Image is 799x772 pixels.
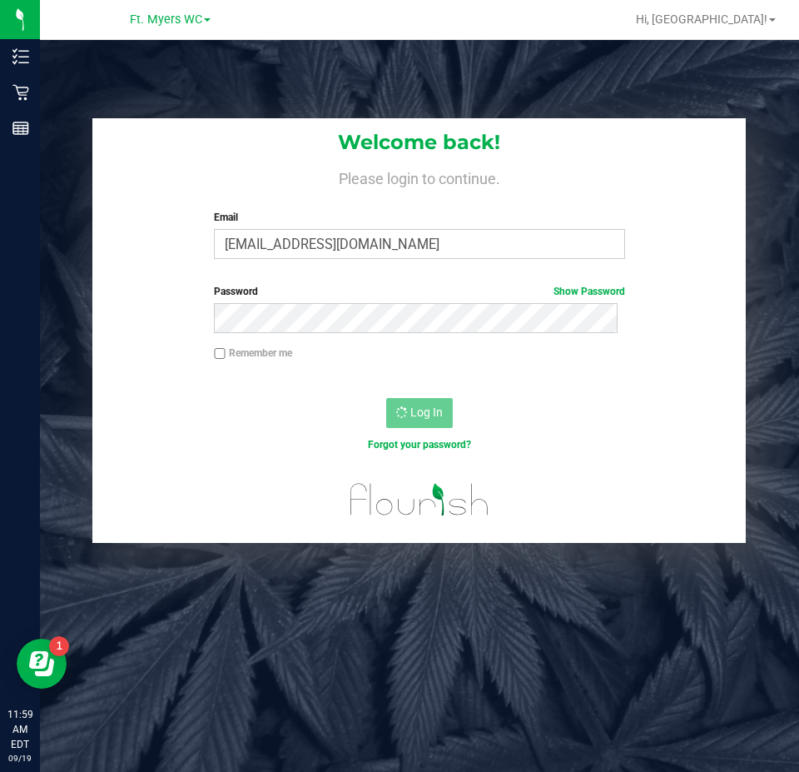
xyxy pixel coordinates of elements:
[214,210,624,225] label: Email
[636,12,767,26] span: Hi, [GEOGRAPHIC_DATA]!
[368,439,471,451] a: Forgot your password?
[386,398,453,428] button: Log In
[338,470,501,530] img: flourish_logo.svg
[17,639,67,689] iframe: Resource center
[12,48,29,65] inline-svg: Inventory
[12,120,29,137] inline-svg: Reports
[49,636,69,656] iframe: Resource center unread badge
[214,348,226,360] input: Remember me
[12,84,29,101] inline-svg: Retail
[130,12,202,27] span: Ft. Myers WC
[7,752,32,765] p: 09/19
[92,167,746,187] h4: Please login to continue.
[214,346,292,361] label: Remember me
[92,132,746,153] h1: Welcome back!
[410,406,443,419] span: Log In
[553,286,625,297] a: Show Password
[214,286,258,297] span: Password
[7,707,32,752] p: 11:59 AM EDT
